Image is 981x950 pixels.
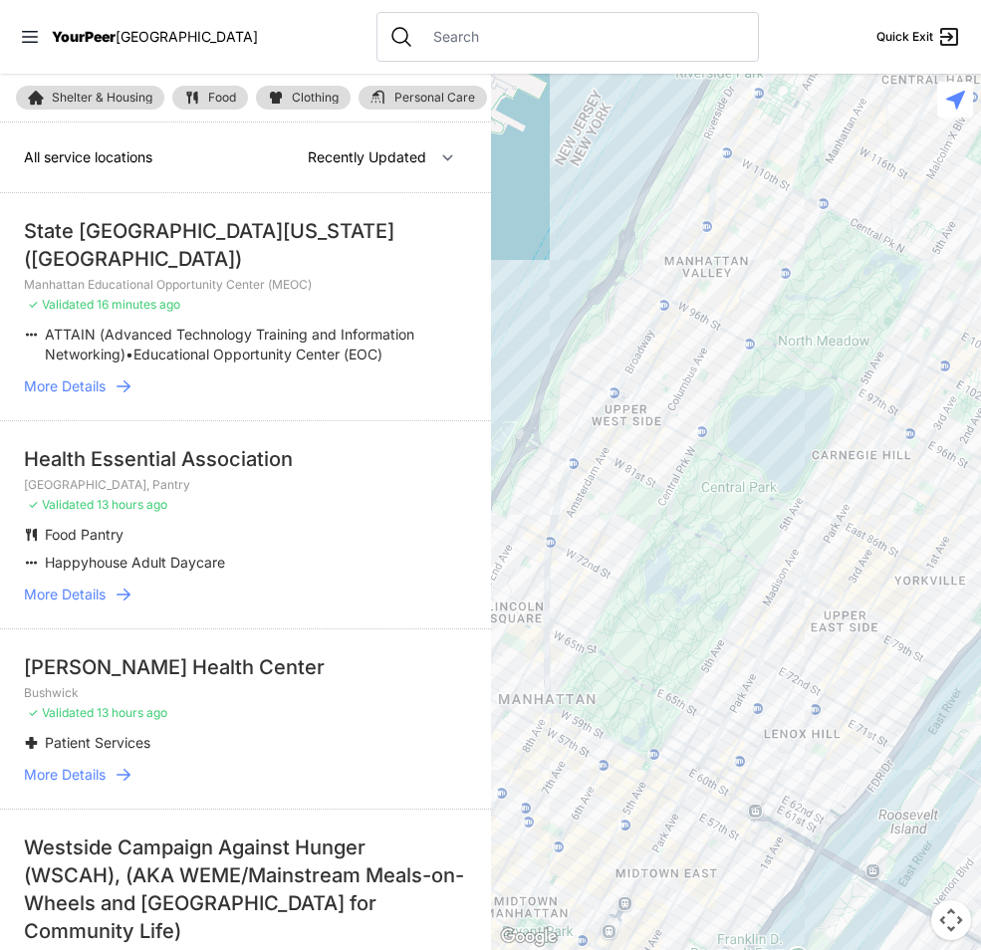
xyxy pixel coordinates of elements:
[52,92,152,104] span: Shelter & Housing
[133,346,382,362] span: Educational Opportunity Center (EOC)
[45,526,123,543] span: Food Pantry
[24,217,467,273] div: State [GEOGRAPHIC_DATA][US_STATE] ([GEOGRAPHIC_DATA])
[24,585,467,604] a: More Details
[52,31,258,43] a: YourPeer[GEOGRAPHIC_DATA]
[28,497,94,512] span: ✓ Validated
[24,376,106,396] span: More Details
[28,297,94,312] span: ✓ Validated
[421,27,746,47] input: Search
[24,585,106,604] span: More Details
[208,92,236,104] span: Food
[45,326,414,362] span: ATTAIN (Advanced Technology Training and Information Networking)
[292,92,339,104] span: Clothing
[496,924,562,950] a: Open this area in Google Maps (opens a new window)
[116,28,258,45] span: [GEOGRAPHIC_DATA]
[52,28,116,45] span: YourPeer
[24,445,467,473] div: Health Essential Association
[24,148,152,165] span: All service locations
[876,29,933,45] span: Quick Exit
[256,86,351,110] a: Clothing
[97,297,180,312] span: 16 minutes ago
[97,497,167,512] span: 13 hours ago
[394,92,475,104] span: Personal Care
[496,924,562,950] img: Google
[16,86,164,110] a: Shelter & Housing
[24,376,467,396] a: More Details
[125,346,133,362] span: •
[931,900,971,940] button: Map camera controls
[24,653,467,681] div: [PERSON_NAME] Health Center
[24,685,467,701] p: Bushwick
[28,705,94,720] span: ✓ Validated
[45,554,225,571] span: Happyhouse Adult Daycare
[24,833,467,945] div: Westside Campaign Against Hunger (WSCAH), (AKA WEME/Mainstream Meals-on-Wheels and [GEOGRAPHIC_DA...
[24,477,467,493] p: [GEOGRAPHIC_DATA], Pantry
[359,86,487,110] a: Personal Care
[172,86,248,110] a: Food
[876,25,961,49] a: Quick Exit
[24,277,467,293] p: Manhattan Educational Opportunity Center (MEOC)
[24,765,106,785] span: More Details
[97,705,167,720] span: 13 hours ago
[45,734,150,751] span: Patient Services
[24,765,467,785] a: More Details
